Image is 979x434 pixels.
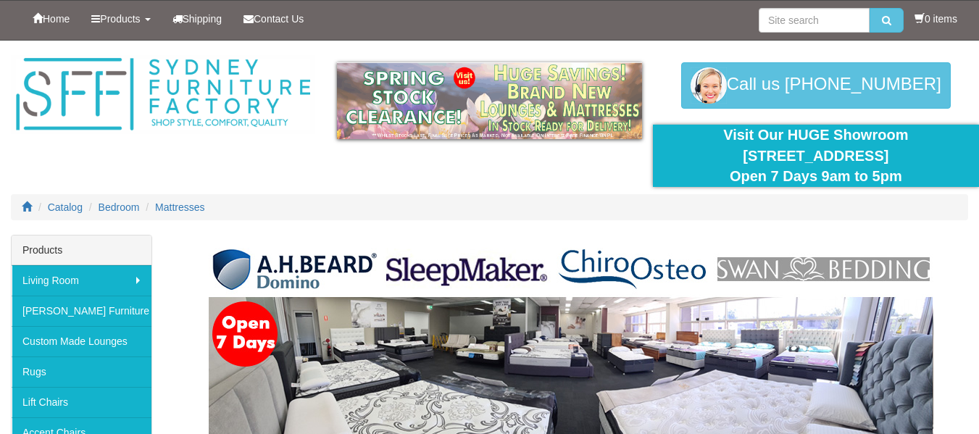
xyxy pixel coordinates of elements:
[183,13,222,25] span: Shipping
[12,296,151,326] a: [PERSON_NAME] Furniture
[11,55,315,134] img: Sydney Furniture Factory
[12,235,151,265] div: Products
[12,326,151,356] a: Custom Made Lounges
[43,13,70,25] span: Home
[100,13,140,25] span: Products
[337,62,641,139] img: spring-sale.gif
[254,13,304,25] span: Contact Us
[915,12,957,26] li: 0 items
[80,1,161,37] a: Products
[664,125,968,187] div: Visit Our HUGE Showroom [STREET_ADDRESS] Open 7 Days 9am to 5pm
[162,1,233,37] a: Shipping
[233,1,314,37] a: Contact Us
[12,387,151,417] a: Lift Chairs
[759,8,870,33] input: Site search
[99,201,140,213] a: Bedroom
[155,201,204,213] a: Mattresses
[22,1,80,37] a: Home
[48,201,83,213] a: Catalog
[12,265,151,296] a: Living Room
[12,356,151,387] a: Rugs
